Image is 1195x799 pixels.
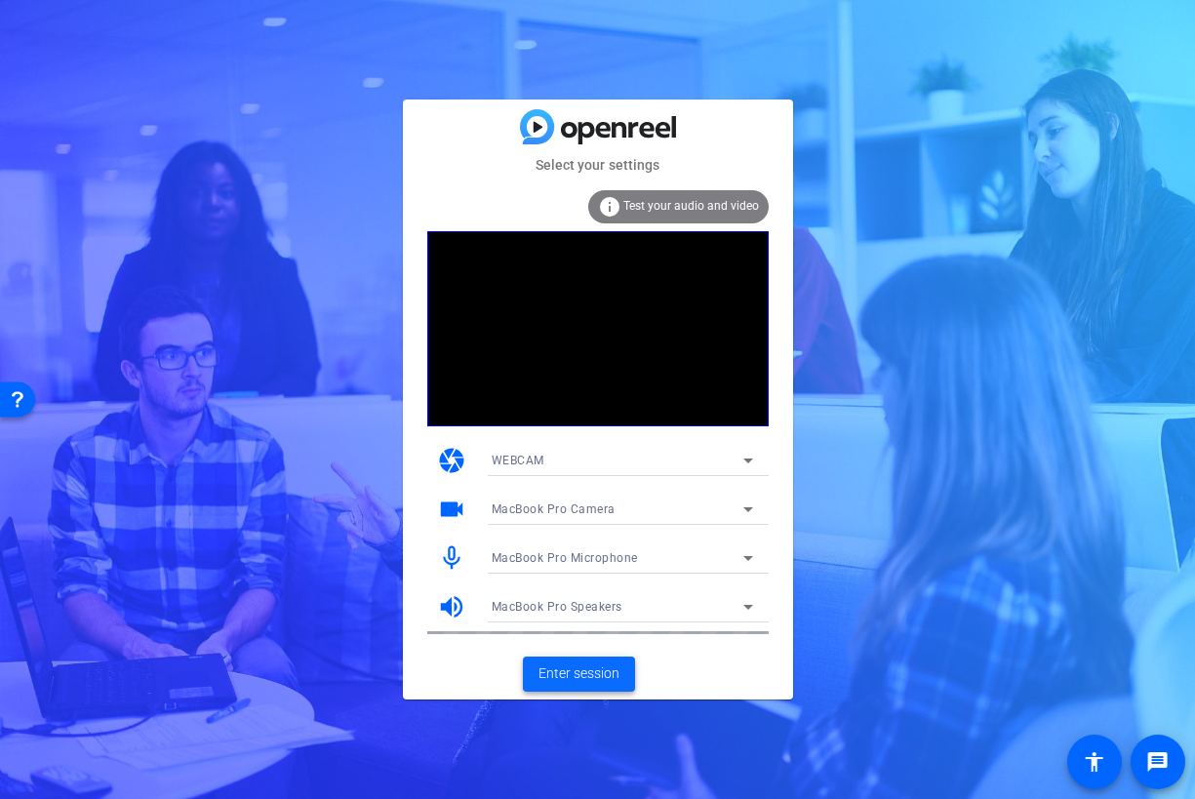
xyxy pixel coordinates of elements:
[437,495,466,524] mat-icon: videocam
[437,592,466,621] mat-icon: volume_up
[492,454,544,467] span: WEBCAM
[538,663,619,684] span: Enter session
[437,543,466,573] mat-icon: mic_none
[598,195,621,219] mat-icon: info
[437,446,466,475] mat-icon: camera
[492,551,638,565] span: MacBook Pro Microphone
[403,154,793,176] mat-card-subtitle: Select your settings
[520,109,676,143] img: blue-gradient.svg
[492,600,622,614] span: MacBook Pro Speakers
[523,657,635,692] button: Enter session
[1083,750,1106,774] mat-icon: accessibility
[1146,750,1170,774] mat-icon: message
[492,502,616,516] span: MacBook Pro Camera
[623,199,759,213] span: Test your audio and video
